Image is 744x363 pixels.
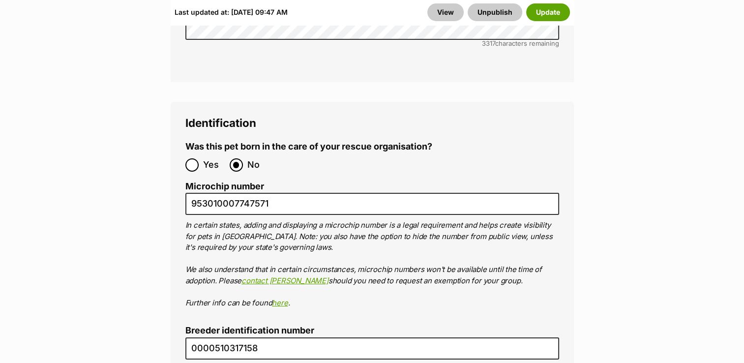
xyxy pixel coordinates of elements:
a: here [272,298,288,307]
div: Last updated at: [DATE] 09:47 AM [175,3,288,21]
label: Microchip number [185,181,559,192]
label: Was this pet born in the care of your rescue organisation? [185,142,432,152]
span: No [247,158,269,172]
a: View [427,3,464,21]
p: In certain states, adding and displaying a microchip number is a legal requirement and helps crea... [185,220,559,308]
div: characters remaining [185,40,559,47]
span: Identification [185,116,256,129]
button: Unpublish [468,3,522,21]
span: 3317 [482,39,495,47]
label: Breeder identification number [185,326,559,336]
span: Yes [203,158,225,172]
button: Update [526,3,570,21]
a: contact [PERSON_NAME] [241,276,328,285]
